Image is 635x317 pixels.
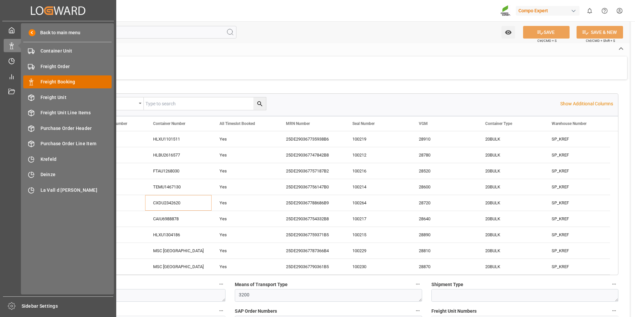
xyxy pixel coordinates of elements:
[41,109,112,116] span: Freight Unit Line Items
[22,303,114,310] span: Sidebar Settings
[278,179,344,195] div: 25DE290367756147B0
[485,132,536,147] div: 20BULK
[344,243,411,259] div: 100229
[41,78,112,85] span: Freight Booking
[23,153,112,165] a: Krefeld
[23,45,112,57] a: Container Unit
[144,97,266,110] input: Type to search
[485,227,536,243] div: 20BULK
[79,211,610,227] div: Press SPACE to select this row.
[610,280,618,288] button: Shipment Type
[500,5,511,17] img: Screenshot%202023-09-29%20at%2010.02.21.png_1712312052.png
[94,97,144,110] button: open menu
[235,281,288,288] span: Means of Transport Type
[286,121,310,126] span: MRN Number
[23,60,112,73] a: Freight Order
[485,243,536,259] div: 20BULK
[220,132,270,147] div: Yes
[278,243,344,259] div: 25DE290367787366B4
[485,259,536,274] div: 20BULK
[485,179,536,195] div: 20BULK
[220,259,270,274] div: Yes
[79,243,610,259] div: Press SPACE to select this row.
[23,137,112,150] a: Purchase Order Line Item
[577,26,623,39] button: SAVE & NEW
[145,131,212,147] div: HLXU1101511
[485,163,536,179] div: 20BULK
[145,147,212,163] div: HLBU2616577
[586,38,615,43] span: Ctrl/CMD + Shift + S
[235,289,422,302] textarea: 3200
[79,179,610,195] div: Press SPACE to select this row.
[4,70,113,83] a: My Reports
[544,179,610,195] div: SP_KREF
[220,211,270,227] div: Yes
[217,306,226,315] button: Customer Purchase Order Numbers
[79,163,610,179] div: Press SPACE to select this row.
[145,227,212,243] div: HLXU1304186
[411,243,477,259] div: 28810
[544,211,610,227] div: SP_KREF
[344,211,411,227] div: 100217
[431,308,477,315] span: Freight Unit Numbers
[344,195,411,211] div: 100264
[41,94,112,101] span: Freight Unit
[23,183,112,196] a: La Vall d [PERSON_NAME]
[253,97,266,110] button: search button
[41,187,112,194] span: La Vall d [PERSON_NAME]
[31,26,236,39] input: Search Fields
[79,147,610,163] div: Press SPACE to select this row.
[411,131,477,147] div: 28910
[411,163,477,179] div: 28520
[411,211,477,227] div: 28640
[413,280,422,288] button: Means of Transport Type
[23,91,112,104] a: Freight Unit
[411,259,477,274] div: 28870
[560,100,613,107] p: Show Additional Columns
[41,63,112,70] span: Freight Order
[344,227,411,243] div: 100215
[344,163,411,179] div: 100216
[278,131,344,147] div: 25DE290367735938B6
[278,163,344,179] div: 25DE290367757187B2
[411,227,477,243] div: 28890
[344,147,411,163] div: 100212
[41,156,112,163] span: Krefeld
[220,163,270,179] div: Yes
[79,131,610,147] div: Press SPACE to select this row.
[4,24,113,37] a: My Cockpit
[220,148,270,163] div: Yes
[79,195,610,211] div: Press SPACE to select this row.
[501,26,515,39] button: open menu
[145,211,212,227] div: CAIU6988878
[516,4,582,17] button: Compo Expert
[344,259,411,274] div: 100230
[278,227,344,243] div: 25DE290367759371B5
[235,308,277,315] span: SAP Order Numbers
[23,122,112,135] a: Purchase Order Header
[145,243,212,259] div: MSC [GEOGRAPHIC_DATA]
[220,121,255,126] span: All Timeslot Booked
[23,168,112,181] a: Deinze
[411,147,477,163] div: 28780
[352,121,375,126] span: Seal Number
[485,148,536,163] div: 20BULK
[552,121,587,126] span: Warehouse Number
[23,106,112,119] a: Freight Unit Line Items
[145,195,212,211] div: CXDU2342620
[153,121,185,126] span: Container Number
[41,125,112,132] span: Purchase Order Header
[544,259,610,274] div: SP_KREF
[597,3,612,18] button: Help Center
[79,227,610,243] div: Press SPACE to select this row.
[97,99,136,106] div: Equals
[582,3,597,18] button: show 0 new notifications
[544,163,610,179] div: SP_KREF
[413,306,422,315] button: SAP Order Numbers
[145,259,212,274] div: MSC [GEOGRAPHIC_DATA]
[419,121,428,126] span: VGM
[220,227,270,243] div: Yes
[278,259,344,274] div: 25DE290367790361B5
[485,121,512,126] span: Container Type
[217,280,226,288] button: Shipping Type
